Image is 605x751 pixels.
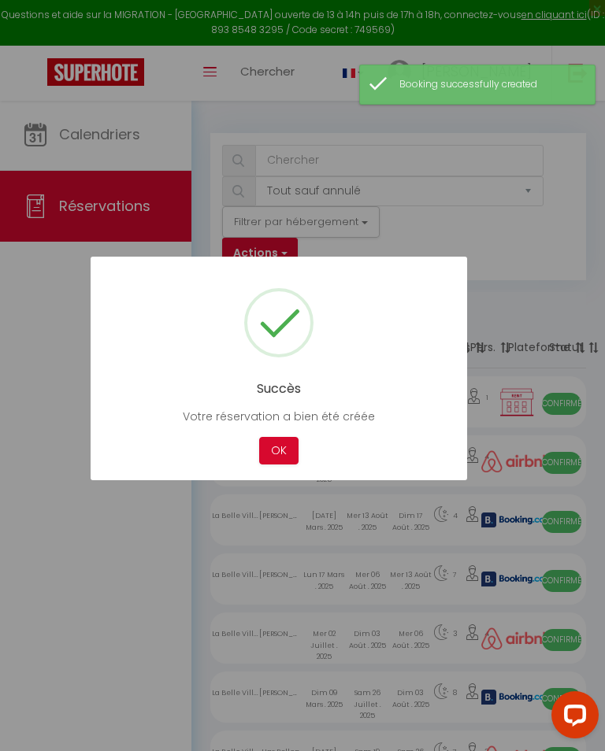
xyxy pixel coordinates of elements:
[114,408,444,425] p: Votre réservation a bien été créée
[399,77,579,92] div: Booking successfully created
[114,381,444,396] h2: Succès
[539,685,605,751] iframe: LiveChat chat widget
[259,437,299,464] button: OK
